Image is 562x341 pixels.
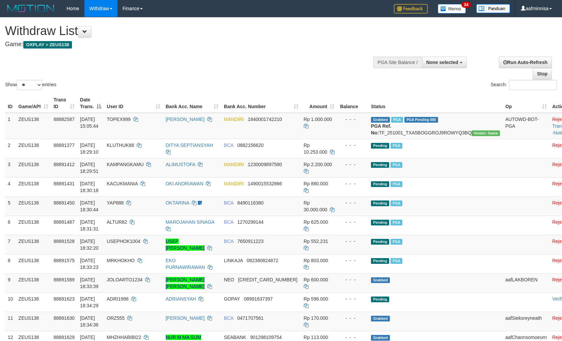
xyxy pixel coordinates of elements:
span: 88891450 [54,200,75,206]
td: ZEUS138 [16,216,51,235]
a: ADRIANSYAH [166,296,196,302]
span: Rp 880.000 [304,181,328,186]
div: - - - [340,257,366,264]
span: Rp 2.200.000 [304,162,332,167]
div: - - - [340,276,366,283]
span: [DATE] 18:32:20 [80,239,99,251]
span: Copy 7650911223 to clipboard [237,239,264,244]
span: Pending [371,297,389,302]
span: 88891487 [54,219,75,225]
div: PGA Site Balance / [373,57,422,68]
td: ZEUS138 [16,254,51,273]
span: KAMPANGKAMU [107,162,143,167]
span: 88891377 [54,143,75,148]
td: TF_251001_TXA5BOGGROJ9ROWYQ3BQ [368,113,503,139]
span: Pending [371,200,389,206]
span: ADRI1998 [107,296,129,302]
span: Vendor URL: https://trx31.1velocity.biz [472,130,500,136]
span: [DATE] 18:34:29 [80,296,99,308]
span: [DATE] 18:34:36 [80,315,99,328]
div: - - - [340,219,366,225]
span: GOPAY [224,296,240,302]
span: YAP888 [107,200,124,206]
span: Pending [371,143,389,149]
span: Rp 113.000 [304,335,328,340]
th: ID [5,94,16,113]
td: ZEUS138 [16,177,51,196]
td: aafSieksreyneath [503,312,550,331]
td: 7 [5,235,16,254]
th: Amount: activate to sort column ascending [301,94,338,113]
div: - - - [340,199,366,206]
span: BCA [224,239,233,244]
span: Grabbed [371,277,390,283]
button: None selected [422,57,467,68]
th: Balance [337,94,368,113]
span: SEABANK [224,335,246,340]
span: Rp 596.000 [304,296,328,302]
td: 10 [5,292,16,312]
span: 88891629 [54,335,75,340]
span: PGA Pending [404,117,438,123]
span: Marked by aafmaleo [391,200,402,206]
span: BCA [224,143,233,148]
td: ZEUS138 [16,196,51,216]
a: [PERSON_NAME] [166,117,205,122]
span: None selected [426,60,458,65]
span: KLUTHUK88 [107,143,134,148]
h4: Game: [5,41,368,48]
a: MAROJAHAN SINAGA [166,219,214,225]
span: Copy 1490015532866 to clipboard [248,181,282,186]
span: Marked by aafsolysreylen [391,162,402,168]
td: aafLAKBOREN [503,273,550,292]
span: Pending [371,258,389,264]
span: 34 [461,2,471,8]
td: ZEUS138 [16,312,51,331]
td: AUTOWD-BOT-PGA [503,113,550,139]
a: EKO PURNAWIRAWAN [166,258,205,270]
label: Show entries [5,80,56,90]
span: KACUKMANIA [107,181,138,186]
span: TOPEX999 [107,117,131,122]
span: MRKHOKHO [107,258,134,263]
span: Copy 082380824872 to clipboard [247,258,278,263]
span: [DATE] 18:31:31 [80,219,99,231]
span: Rp 625.000 [304,219,328,225]
th: Bank Acc. Name: activate to sort column ascending [163,94,221,113]
span: MANDIRI [224,181,244,186]
span: 88891528 [54,239,75,244]
span: ALTUR82 [107,219,127,225]
a: [PERSON_NAME] [PERSON_NAME] [166,277,205,289]
img: panduan.png [476,4,510,13]
td: 1 [5,113,16,139]
td: 8 [5,254,16,273]
b: PGA Ref. No: [371,123,391,135]
span: Copy 1270299144 to clipboard [237,219,264,225]
span: Pending [371,239,389,245]
span: NEO [224,277,234,282]
span: Copy 8490116380 to clipboard [237,200,264,206]
span: BCA [224,315,233,321]
td: 6 [5,216,16,235]
td: 5 [5,196,16,216]
span: Copy 1840001742210 to clipboard [248,117,282,122]
span: BCA [224,200,233,206]
span: Marked by aafnoeunsreypich [391,117,403,123]
span: Rp 803.000 [304,258,328,263]
td: ZEUS138 [16,235,51,254]
td: ZEUS138 [16,292,51,312]
span: Copy 0471707561 to clipboard [237,315,264,321]
span: Rp 1.000.000 [304,117,332,122]
span: 88891412 [54,162,75,167]
span: MANDIRI [224,162,244,167]
span: [DATE] 18:30:18 [80,181,99,193]
span: OXPLAY > ZEUS138 [23,41,72,49]
span: [DATE] 18:29:10 [80,143,99,155]
td: 9 [5,273,16,292]
div: - - - [340,296,366,302]
span: Pending [371,220,389,225]
span: [DATE] 15:05:44 [80,117,99,129]
a: USEP [PERSON_NAME] [166,239,205,251]
span: 88891575 [54,258,75,263]
label: Search: [491,80,557,90]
